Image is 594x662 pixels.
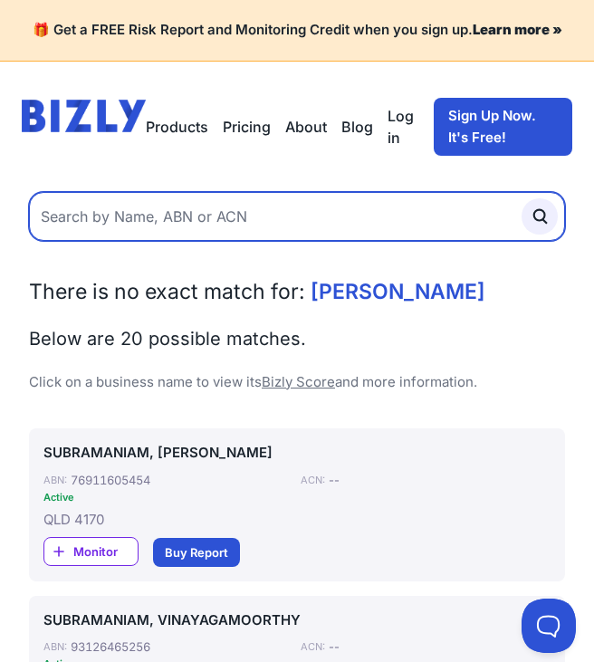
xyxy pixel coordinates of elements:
a: Sign Up Now. It's Free! [434,98,572,156]
div: Active [43,493,293,503]
a: SUBRAMANIAM, [PERSON_NAME] [43,443,551,464]
div: ACN: [301,474,325,486]
a: SUBRAMANIAM, VINAYAGAMOORTHY [43,610,551,631]
span: Below are 20 possible matches. [29,328,306,350]
iframe: Toggle Customer Support [522,599,576,653]
button: Products [146,116,208,138]
span: [PERSON_NAME] [311,279,485,304]
div: QLD 4170 [43,510,551,531]
a: Buy Report [153,538,240,567]
input: Search by Name, ABN or ACN [29,192,565,241]
a: Blog [341,116,373,138]
h4: 🎁 Get a FREE Risk Report and Monitoring Credit when you sign up. [22,22,572,39]
a: Learn more » [473,21,562,38]
div: -- [329,471,340,489]
a: Pricing [223,116,271,138]
div: -- [329,638,340,656]
a: About [285,116,327,138]
span: There is no exact match for: [29,279,305,304]
div: 93126465256 [71,638,150,656]
div: 76911605454 [71,471,150,489]
a: Bizly Score [262,373,335,390]
a: Log in [388,105,419,149]
div: ABN: [43,640,67,653]
p: Click on a business name to view its and more information. [29,372,565,393]
div: ACN: [301,640,325,653]
div: ABN: [43,474,67,486]
a: Monitor [43,537,139,566]
span: Monitor [73,542,138,561]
